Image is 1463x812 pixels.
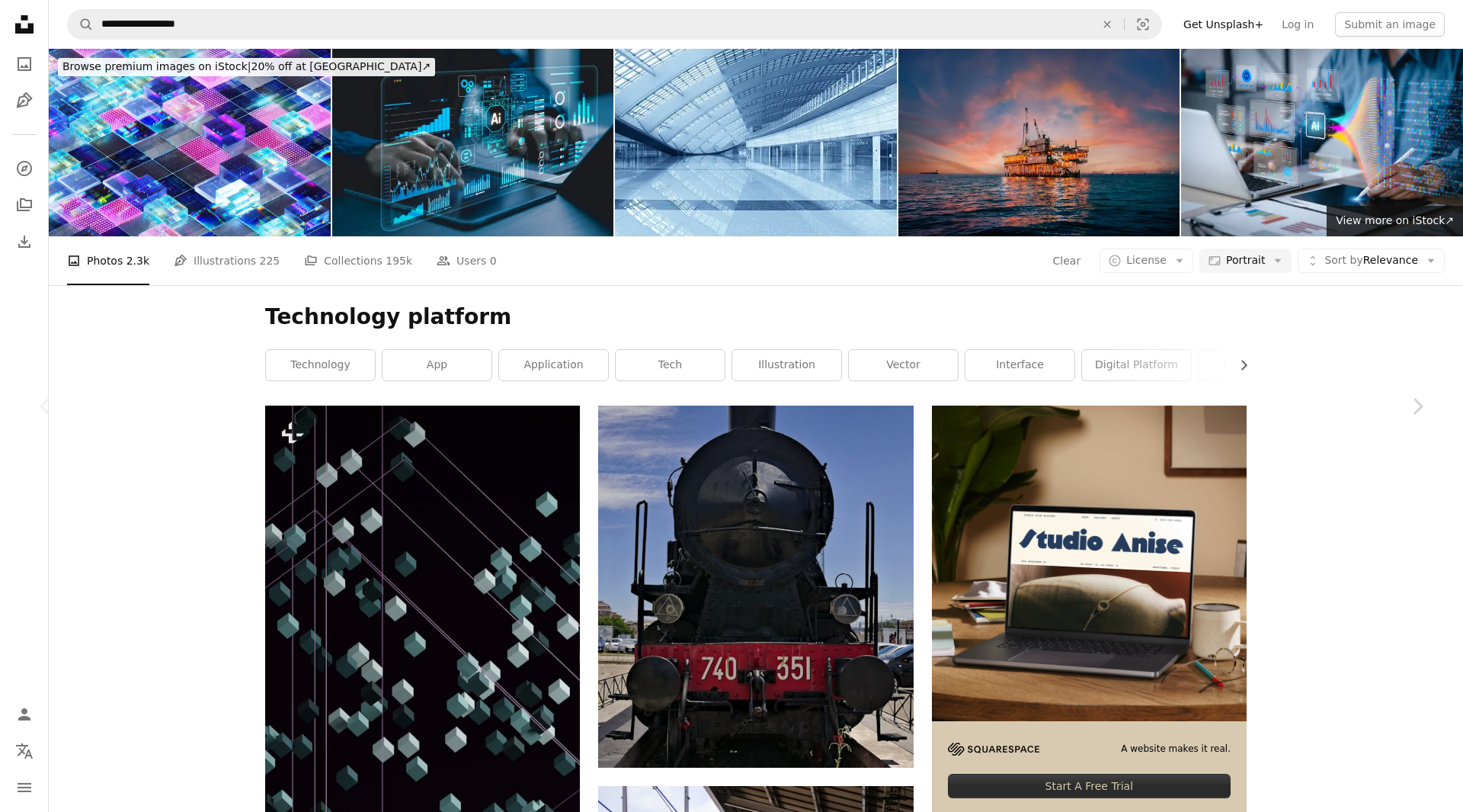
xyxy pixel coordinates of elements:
[849,350,958,380] a: vector
[49,49,331,236] img: Futuristic glass cubes forming an abstract technological background representing big data and art...
[260,252,280,269] span: 225
[732,350,841,380] a: illustration
[9,190,40,220] a: Collections
[9,226,40,257] a: Download History
[616,350,725,380] a: tech
[1090,10,1124,39] button: Clear
[1199,249,1292,273] button: Portrait
[437,236,497,285] a: Users 0
[383,350,491,380] a: app
[9,736,40,766] button: Language
[948,774,1231,798] div: Start A Free Trial
[67,9,1162,40] form: Find visuals sitewide
[1082,350,1191,380] a: digital platform
[1174,12,1273,37] a: Get Unsplash+
[9,85,40,116] a: Illustrations
[9,772,40,803] button: Menu
[1335,12,1445,37] button: Submit an image
[1226,253,1265,268] span: Portrait
[1230,350,1247,380] button: scroll list to the right
[1181,49,1463,236] img: Data analysis science and big data with AI technology. Analyst or Scientist uses a computer and d...
[266,350,375,380] a: technology
[1336,214,1454,226] span: View more on iStock ↗
[932,406,1247,721] img: file-1705123271268-c3eaf6a79b21image
[1324,254,1362,266] span: Sort by
[598,406,913,767] img: black train
[1372,333,1463,480] a: Next
[1273,12,1323,37] a: Log in
[68,10,94,39] button: Search Unsplash
[1052,249,1082,273] button: Clear
[1121,743,1231,756] span: A website makes it real.
[499,350,608,380] a: application
[265,609,580,623] a: a black background with white cubes and lines
[332,49,614,236] img: AI, data analysis. Business people use AI to analyze financial related data. big data Complex per...
[1100,249,1193,273] button: License
[965,350,1074,380] a: interface
[1199,350,1308,380] a: dating app
[490,252,497,269] span: 0
[1125,10,1161,39] button: Visual search
[898,49,1180,236] img: Vibrant Sunset Sky Behind an Offshore Oil Drilling Rig off the Coast of Orange County, California
[174,236,280,285] a: Illustrations 225
[62,60,251,72] span: Browse premium images on iStock |
[386,252,412,269] span: 195k
[9,49,40,79] a: Photos
[1298,249,1445,273] button: Sort byRelevance
[265,303,1247,331] h1: Technology platform
[49,49,444,85] a: Browse premium images on iStock|20% off at [GEOGRAPHIC_DATA]↗
[304,236,412,285] a: Collections 195k
[1324,253,1418,268] span: Relevance
[1126,254,1167,266] span: License
[948,743,1039,756] img: file-1705255347840-230a6ab5bca9image
[1327,206,1463,236] a: View more on iStock↗
[9,153,40,184] a: Explore
[598,579,913,593] a: black train
[9,699,40,730] a: Log in / Sign up
[62,60,431,72] span: 20% off at [GEOGRAPHIC_DATA] ↗
[615,49,897,236] img: Modern Architecture Hall - XLarge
